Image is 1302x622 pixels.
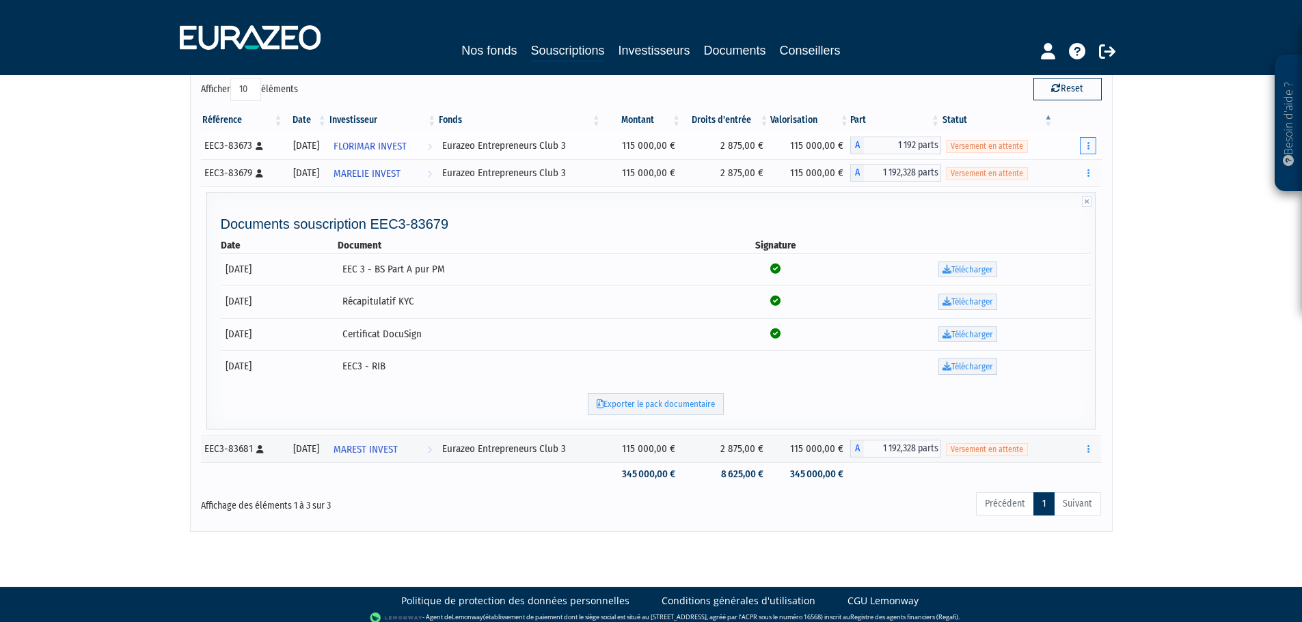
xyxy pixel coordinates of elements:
[770,435,850,462] td: 115 000,00 €
[221,350,338,383] td: [DATE]
[256,169,263,178] i: [Français] Personne physique
[938,326,997,343] a: Télécharger
[427,437,432,462] i: Voir l'investisseur
[338,318,708,351] td: Certificat DocuSign
[850,109,941,132] th: Part: activer pour trier la colonne par ordre croissant
[770,462,850,486] td: 345 000,00 €
[452,612,483,621] a: Lemonway
[328,109,437,132] th: Investisseur: activer pour trier la colonne par ordre croissant
[338,253,708,286] td: EEC 3 - BS Part A pur PM
[602,462,682,486] td: 345 000,00 €
[602,159,682,186] td: 115 000,00 €
[770,132,850,159] td: 115 000,00 €
[256,142,263,150] i: [Français] Personne physique
[682,462,770,486] td: 8 625,00 €
[946,443,1028,456] span: Versement en attente
[442,442,597,456] div: Eurazeo Entrepreneurs Club 3
[850,440,864,457] span: A
[204,442,280,456] div: EEC3-83681
[850,137,941,154] div: A - Eurazeo Entrepreneurs Club 3
[180,25,321,50] img: 1732889491-logotype_eurazeo_blanc_rvb.png
[221,285,338,318] td: [DATE]
[864,164,941,182] span: 1 192,328 parts
[289,139,323,153] div: [DATE]
[328,132,437,159] a: FLORIMAR INVEST
[1033,78,1102,100] button: Reset
[682,109,770,132] th: Droits d'entrée: activer pour trier la colonne par ordre croissant
[847,594,919,608] a: CGU Lemonway
[602,435,682,462] td: 115 000,00 €
[427,161,432,186] i: Voir l'investisseur
[334,437,398,462] span: MAREST INVEST
[230,78,261,101] select: Afficheréléments
[442,139,597,153] div: Eurazeo Entrepreneurs Club 3
[618,41,690,60] a: Investisseurs
[256,445,264,453] i: [Français] Personne physique
[946,167,1028,180] span: Versement en attente
[850,612,958,621] a: Registre des agents financiers (Regafi)
[461,41,517,60] a: Nos fonds
[938,294,997,310] a: Télécharger
[334,161,401,186] span: MARELIE INVEST
[682,159,770,186] td: 2 875,00 €
[221,253,338,286] td: [DATE]
[1281,62,1297,185] p: Besoin d'aide ?
[864,440,941,457] span: 1 192,328 parts
[204,139,280,153] div: EEC3-83673
[221,318,338,351] td: [DATE]
[221,238,338,253] th: Date
[530,41,604,62] a: Souscriptions
[201,109,284,132] th: Référence : activer pour trier la colonne par ordre croissant
[401,594,629,608] a: Politique de protection des données personnelles
[328,159,437,186] a: MARELIE INVEST
[289,442,323,456] div: [DATE]
[850,164,941,182] div: A - Eurazeo Entrepreneurs Club 3
[770,159,850,186] td: 115 000,00 €
[850,164,864,182] span: A
[334,134,407,159] span: FLORIMAR INVEST
[946,140,1028,153] span: Versement en attente
[662,594,815,608] a: Conditions générales d'utilisation
[780,41,841,60] a: Conseillers
[938,261,997,278] a: Télécharger
[289,166,323,180] div: [DATE]
[338,350,708,383] td: EEC3 - RIB
[704,41,766,60] a: Documents
[770,109,850,132] th: Valorisation: activer pour trier la colonne par ordre croissant
[427,134,432,159] i: Voir l'investisseur
[602,132,682,159] td: 115 000,00 €
[708,238,843,253] th: Signature
[284,109,328,132] th: Date: activer pour trier la colonne par ordre croissant
[941,109,1054,132] th: Statut : activer pour trier la colonne par ordre d&eacute;croissant
[850,440,941,457] div: A - Eurazeo Entrepreneurs Club 3
[602,109,682,132] th: Montant: activer pour trier la colonne par ordre croissant
[328,435,437,462] a: MAREST INVEST
[221,216,1092,231] h4: Documents souscription EEC3-83679
[938,358,997,375] a: Télécharger
[437,109,602,132] th: Fonds: activer pour trier la colonne par ordre croissant
[442,166,597,180] div: Eurazeo Entrepreneurs Club 3
[201,78,298,101] label: Afficher éléments
[201,491,565,513] div: Affichage des éléments 1 à 3 sur 3
[1033,492,1055,515] a: 1
[204,166,280,180] div: EEC3-83679
[338,285,708,318] td: Récapitulatif KYC
[338,238,708,253] th: Document
[682,132,770,159] td: 2 875,00 €
[682,435,770,462] td: 2 875,00 €
[864,137,941,154] span: 1 192 parts
[588,393,724,416] a: Exporter le pack documentaire
[850,137,864,154] span: A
